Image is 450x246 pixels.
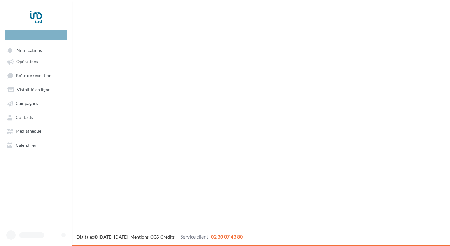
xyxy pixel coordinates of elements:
span: Médiathèque [16,129,41,134]
a: Opérations [4,56,68,67]
a: Crédits [160,234,175,239]
a: CGS [150,234,159,239]
span: Calendrier [16,142,37,148]
a: Boîte de réception [4,70,68,81]
span: 02 30 07 43 80 [211,234,243,239]
span: Visibilité en ligne [17,87,50,92]
a: Médiathèque [4,125,68,136]
a: Digitaleo [77,234,94,239]
span: Campagnes [16,101,38,106]
span: © [DATE]-[DATE] - - - [77,234,243,239]
span: Boîte de réception [16,73,52,78]
div: Nouvelle campagne [5,30,67,40]
a: Calendrier [4,139,68,150]
span: Contacts [16,115,33,120]
a: Mentions [130,234,149,239]
a: Campagnes [4,97,68,109]
span: Service client [180,234,208,239]
a: Contacts [4,111,68,123]
span: Opérations [16,59,38,64]
a: Visibilité en ligne [4,84,68,95]
span: Notifications [17,47,42,53]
